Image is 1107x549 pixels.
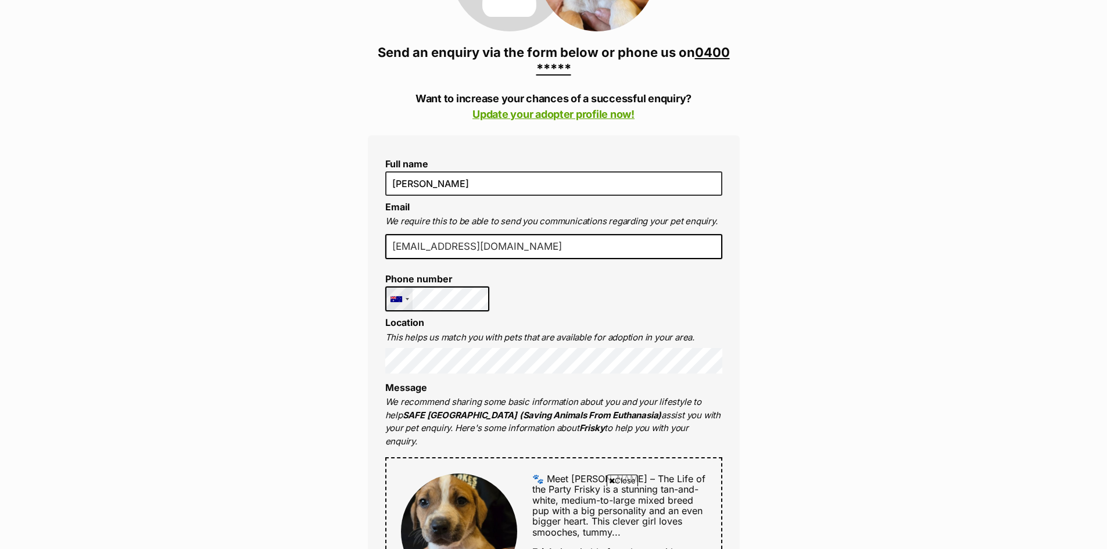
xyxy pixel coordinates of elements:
input: E.g. Jimmy Chew [385,171,722,196]
iframe: Advertisement [342,491,765,543]
div: Australia: +61 [386,287,413,311]
strong: Frisky [579,422,605,433]
p: We recommend sharing some basic information about you and your lifestyle to help assist you with ... [385,396,722,448]
strong: SAFE [GEOGRAPHIC_DATA] (Saving Animals From Euthanasia) [403,410,661,421]
a: Update your adopter profile now! [472,108,635,120]
label: Email [385,201,410,213]
p: This helps us match you with pets that are available for adoption in your area. [385,331,722,345]
p: Want to increase your chances of a successful enquiry? [368,91,740,122]
span: 🐾 Meet [PERSON_NAME] – The Life of the Party [532,473,705,495]
h3: Send an enquiry via the form below or phone us on [368,44,740,77]
span: Close [607,475,638,486]
label: Location [385,317,424,328]
label: Full name [385,159,722,169]
p: We require this to be able to send you communications regarding your pet enquiry. [385,215,722,228]
label: Phone number [385,274,490,284]
label: Message [385,382,427,393]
